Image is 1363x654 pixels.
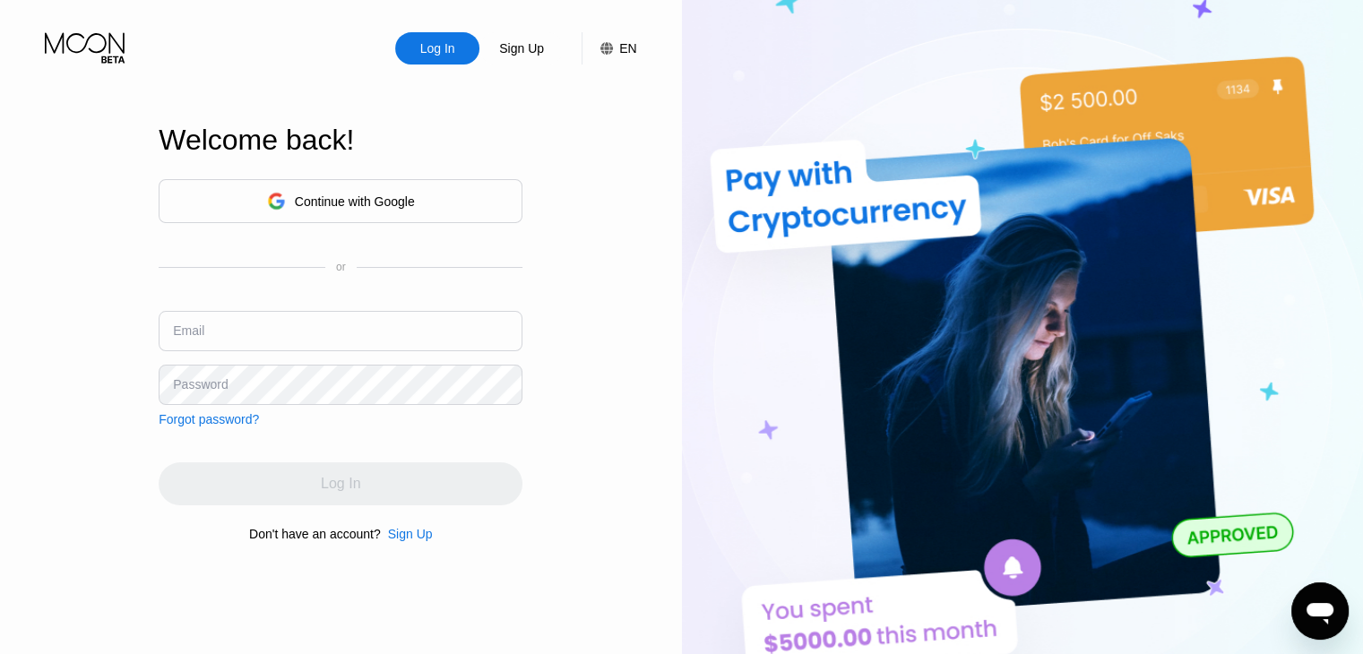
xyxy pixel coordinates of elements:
div: Log In [395,32,479,65]
div: Welcome back! [159,124,522,157]
div: Forgot password? [159,412,259,426]
div: Log In [418,39,457,57]
div: Don't have an account? [249,527,381,541]
div: Continue with Google [159,179,522,223]
div: EN [619,41,636,56]
div: Sign Up [497,39,546,57]
div: Sign Up [479,32,564,65]
iframe: Button to launch messaging window [1291,582,1349,640]
div: EN [582,32,636,65]
div: Continue with Google [295,194,415,209]
div: Sign Up [381,527,433,541]
div: Sign Up [388,527,433,541]
div: Email [173,323,204,338]
div: or [336,261,346,273]
div: Password [173,377,228,392]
